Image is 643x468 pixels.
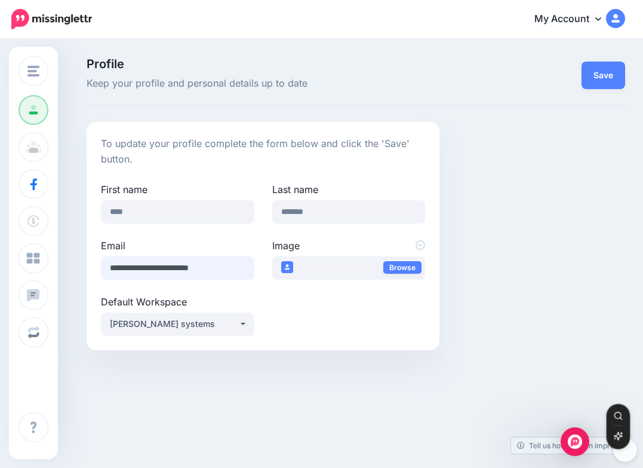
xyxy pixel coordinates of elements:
button: Save [582,62,625,89]
label: Image [272,238,426,253]
label: Email [101,238,254,253]
a: Tell us how we can improve [511,438,629,454]
label: Default Workspace [101,295,254,309]
button: donn systems [101,313,254,336]
div: [PERSON_NAME] systems [110,317,238,331]
span: Keep your profile and personal details up to date [87,76,439,91]
p: To update your profile complete the form below and click the 'Save' button. [101,136,425,167]
label: Last name [272,182,426,197]
img: user_default_image_thumb.png [281,261,293,273]
a: Browse [383,261,422,274]
img: Missinglettr [11,9,92,29]
a: My Account [522,5,625,34]
img: menu.png [27,66,39,77]
div: Open Intercom Messenger [561,427,589,456]
span: Profile [87,58,439,70]
label: First name [101,182,254,197]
